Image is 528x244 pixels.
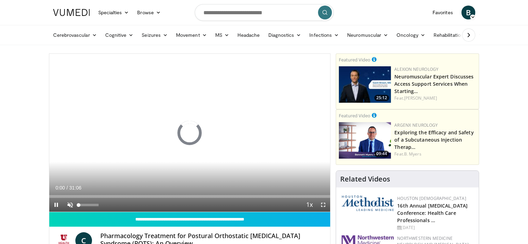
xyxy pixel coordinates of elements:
a: MS [211,28,233,42]
a: Browse [133,6,165,19]
a: Cognitive [101,28,138,42]
a: Houston [DEMOGRAPHIC_DATA] [397,195,466,201]
span: 25:12 [374,95,389,101]
a: [PERSON_NAME] [404,95,437,101]
img: 5e4488cc-e109-4a4e-9fd9-73bb9237ee91.png.150x105_q85_autocrop_double_scale_upscale_version-0.2.png [342,195,394,211]
span: / [67,185,68,191]
a: Neuromuscular Expert Discusses Access Support Services When Starting… [394,73,473,94]
a: Oncology [392,28,429,42]
a: Neuromuscular [343,28,392,42]
div: Feat. [394,151,476,157]
a: Headache [233,28,264,42]
a: argenx Neurology [394,122,438,128]
span: 09:44 [374,151,389,157]
img: 2b05e332-28e1-4d48-9f23-7cad04c9557c.png.150x105_q85_crop-smart_upscale.jpg [339,66,391,103]
div: Progress Bar [49,195,330,198]
small: Featured Video [339,112,370,119]
div: Volume Level [79,204,99,206]
a: Specialties [94,6,133,19]
a: Movement [172,28,211,42]
a: Infections [305,28,343,42]
button: Fullscreen [316,198,330,212]
a: B [461,6,475,19]
a: Favorites [428,6,457,19]
button: Pause [49,198,63,212]
a: 09:44 [339,122,391,159]
img: VuMedi Logo [53,9,90,16]
input: Search topics, interventions [195,4,334,21]
button: Playback Rate [302,198,316,212]
div: Feat. [394,95,476,101]
span: 31:06 [69,185,81,191]
a: Rehabilitation [429,28,468,42]
img: c50ebd09-d0e6-423e-8ff9-52d136aa9f61.png.150x105_q85_crop-smart_upscale.png [339,122,391,159]
a: Cerebrovascular [49,28,101,42]
small: Featured Video [339,57,370,63]
a: Seizures [137,28,172,42]
button: Unmute [63,198,77,212]
a: Diagnostics [264,28,305,42]
a: 25:12 [339,66,391,103]
span: 0:00 [56,185,65,191]
h4: Related Videos [340,175,390,183]
a: 16th Annual [MEDICAL_DATA] Conference: Health Care Professionals … [397,202,468,224]
a: B. Myers [404,151,421,157]
a: Alexion Neurology [394,66,438,72]
video-js: Video Player [49,54,330,212]
div: [DATE] [397,225,473,231]
a: Exploring the Efficacy and Safety of a Subcutaneous Injection Therap… [394,129,473,150]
